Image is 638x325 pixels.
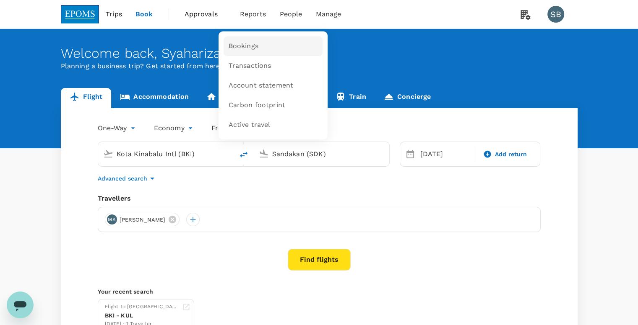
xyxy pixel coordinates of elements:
[98,121,137,135] div: One-Way
[224,76,323,95] a: Account statement
[315,9,341,19] span: Manage
[98,193,541,204] div: Travellers
[154,121,195,135] div: Economy
[495,150,527,159] span: Add return
[198,88,262,108] a: Long stay
[105,213,180,226] div: MK[PERSON_NAME]
[117,147,216,160] input: Depart from
[240,9,266,19] span: Reports
[135,9,153,19] span: Book
[185,9,227,19] span: Approvals
[211,123,298,133] p: Frequent flyer programme
[383,153,385,155] button: Open
[272,147,372,160] input: Going to
[327,88,375,108] a: Train
[229,41,258,51] span: Bookings
[111,88,198,108] a: Accommodation
[229,81,294,90] span: Account statement
[61,61,578,71] p: Planning a business trip? Get started from here.
[224,115,323,135] a: Active travel
[115,216,171,224] span: [PERSON_NAME]
[375,88,440,108] a: Concierge
[61,5,99,23] img: EPOMS SDN BHD
[105,303,179,311] div: Flight to [GEOGRAPHIC_DATA]
[229,101,285,110] span: Carbon footprint
[224,95,323,115] a: Carbon footprint
[107,214,117,224] div: MK
[98,174,147,183] p: Advanced search
[280,9,302,19] span: People
[417,146,473,162] div: [DATE]
[61,46,578,61] div: Welcome back , Syaharizan .
[224,36,323,56] a: Bookings
[105,311,179,320] div: BKI - KUL
[229,61,271,71] span: Transactions
[61,88,112,108] a: Flight
[211,123,308,133] button: Frequent flyer programme
[228,153,229,155] button: Open
[547,6,564,23] div: SB
[229,120,271,130] span: Active travel
[288,249,351,271] button: Find flights
[98,287,541,296] p: Your recent search
[98,173,157,183] button: Advanced search
[224,56,323,76] a: Transactions
[7,291,34,318] iframe: Button to launch messaging window
[106,9,122,19] span: Trips
[234,144,254,165] button: delete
